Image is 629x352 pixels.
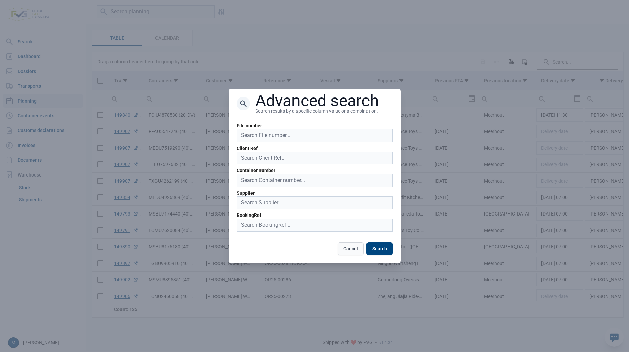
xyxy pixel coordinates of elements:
[366,242,393,255] button: Search
[237,168,275,173] label: Container number
[237,129,393,142] input: Search File number...
[237,152,393,165] input: Search Client Ref...
[255,97,379,105] h3: Advanced search
[255,108,379,114] p: Search results by a specific column value or a combination.
[237,196,393,209] input: Search Supplier...
[237,212,261,218] label: BookingRef
[237,219,393,232] input: Search BookingRef...
[237,190,255,196] label: Supplier
[237,174,393,187] input: Search Container number...
[237,123,262,128] label: File number
[338,242,364,255] button: Cancel
[237,146,258,151] label: Client Ref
